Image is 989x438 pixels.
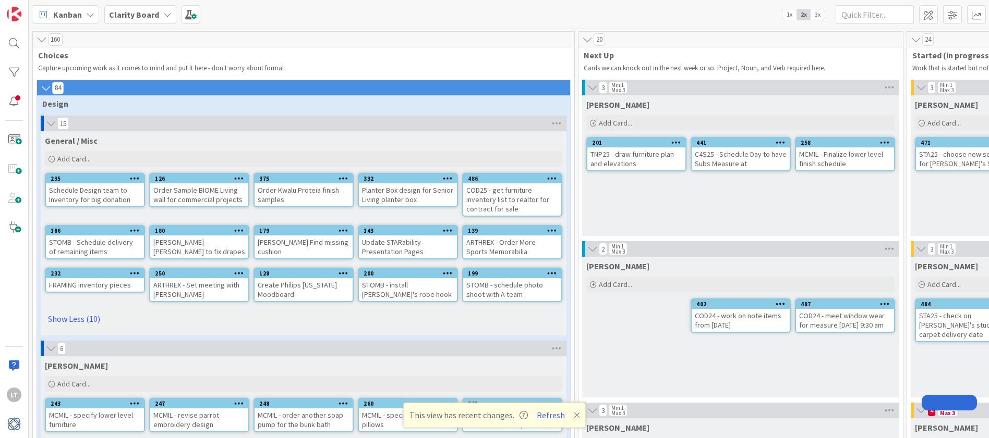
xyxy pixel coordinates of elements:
[150,399,248,408] div: 247
[915,261,978,271] span: Lisa T.
[45,135,98,146] span: General / Misc
[52,82,64,94] span: 84
[462,398,562,432] a: 261MCMIL - choose white fabric for embroidered pillows
[915,99,978,110] span: Gina
[51,175,144,182] div: 235
[46,269,144,292] div: 232FRAMING inventory pieces
[255,408,353,431] div: MCMIL - order another soap pump for the bunk bath
[782,9,797,20] span: 1x
[915,422,978,433] span: Lisa K.
[611,87,625,93] div: Max 3
[599,81,607,94] span: 3
[46,399,144,431] div: 243MCMIL - specify lower level furniture
[940,87,954,93] div: Max 3
[46,269,144,278] div: 232
[46,183,144,206] div: Schedule Design team to Inventory for big donation
[462,173,562,217] a: 486COD25 - get furniture inventory list to realtor for contract for sale
[150,408,248,431] div: MCMIL - revise parrot embroidery design
[463,278,561,301] div: STOMB - schedule photo shoot with A team
[149,225,249,259] a: 180[PERSON_NAME] - [PERSON_NAME] to fix drapes
[7,387,21,402] div: LT
[611,244,624,249] div: Min 1
[255,269,353,301] div: 128Create Philips [US_STATE] Moodboard
[586,422,649,433] span: Lisa K.
[796,138,894,147] div: 258
[796,147,894,170] div: MCMIL - Finalize lower level finish schedule
[468,227,561,234] div: 139
[692,138,790,147] div: 441
[150,174,248,206] div: 126Order Sample BIOME Living wall for commercial projects
[255,174,353,183] div: 375
[811,9,825,20] span: 3x
[922,33,934,46] span: 24
[255,174,353,206] div: 375Order Kwalu Proteia finish samples
[611,249,625,254] div: Max 3
[692,309,790,332] div: COD24 - work on note items from [DATE]
[463,399,561,408] div: 261
[927,81,936,94] span: 3
[7,7,21,21] img: Visit kanbanzone.com
[599,243,607,255] span: 2
[255,399,353,431] div: 248MCMIL - order another soap pump for the bunk bath
[46,174,144,183] div: 235
[38,50,561,60] span: Choices
[586,137,686,171] a: 201TNP25 - draw furniture plan and elevations
[254,173,354,207] a: 375Order Kwalu Proteia finish samples
[359,408,457,431] div: MCMIL - specify embroidered pillows
[587,147,685,170] div: TNP25 - draw furniture plan and elevations
[584,64,898,72] p: Cards we can knock out in the next week or so. Project, Noun, and Verb required here.
[586,99,649,110] span: Gina
[468,270,561,277] div: 199
[462,225,562,259] a: 139ARTHREX - Order More Sports Memorabilia
[358,173,458,207] a: 332Planter Box design for Senior Living planter box
[797,9,811,20] span: 2x
[359,278,457,301] div: STOMB - install [PERSON_NAME]'s robe hook
[259,400,353,407] div: 248
[927,118,961,128] span: Add Card...
[46,408,144,431] div: MCMIL - specify lower level furniture
[255,235,353,258] div: [PERSON_NAME] Find missing cushion
[51,400,144,407] div: 243
[359,174,457,183] div: 332
[359,226,457,235] div: 143
[46,399,144,408] div: 243
[155,270,248,277] div: 250
[463,174,561,183] div: 486
[359,174,457,206] div: 332Planter Box design for Senior Living planter box
[587,138,685,147] div: 201
[109,9,159,20] b: Clarity Board
[796,309,894,332] div: COD24 - meet window wear for measure [DATE] 9:30 am
[463,399,561,431] div: 261MCMIL - choose white fabric for embroidered pillows
[940,410,955,416] div: Max 3
[801,139,894,146] div: 258
[463,226,561,235] div: 139
[155,227,248,234] div: 180
[38,64,569,72] p: Capture upcoming work as it comes to mind and put it here - don't worry about format.
[359,399,457,431] div: 260MCMIL - specify embroidered pillows
[611,405,624,410] div: Min 1
[795,137,895,171] a: 258MCMIL - Finalize lower level finish schedule
[255,226,353,235] div: 179
[359,269,457,301] div: 200STOMB - install [PERSON_NAME]'s robe hook
[692,299,790,309] div: 402
[254,225,354,259] a: 179[PERSON_NAME] Find missing cushion
[46,278,144,292] div: FRAMING inventory pieces
[57,379,91,389] span: Add Card...
[7,417,21,431] img: avatar
[364,227,457,234] div: 143
[46,235,144,258] div: STOMB - Schedule delivery of remaining items
[255,226,353,258] div: 179[PERSON_NAME] Find missing cushion
[150,226,248,258] div: 180[PERSON_NAME] - [PERSON_NAME] to fix drapes
[45,360,108,371] span: MCMIL McMillon
[463,269,561,301] div: 199STOMB - schedule photo shoot with A team
[584,50,890,60] span: Next Up
[358,268,458,302] a: 200STOMB - install [PERSON_NAME]'s robe hook
[592,139,685,146] div: 201
[463,174,561,216] div: 486COD25 - get furniture inventory list to realtor for contract for sale
[533,408,569,422] button: Refresh
[468,175,561,182] div: 486
[46,226,144,258] div: 186STOMB - Schedule delivery of remaining items
[796,299,894,332] div: 487COD24 - meet window wear for measure [DATE] 9:30 am
[150,174,248,183] div: 126
[359,235,457,258] div: Update STARability Presentation Pages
